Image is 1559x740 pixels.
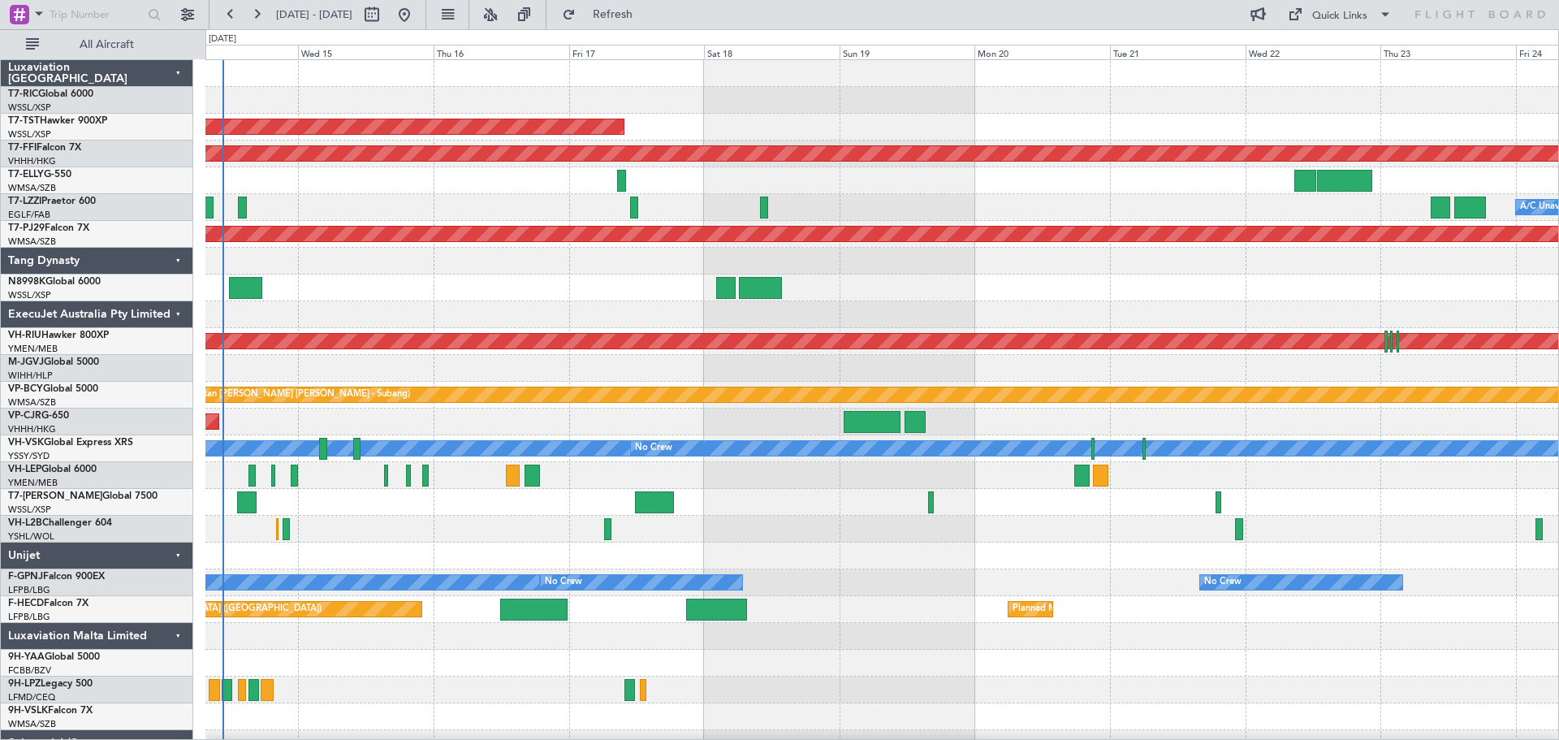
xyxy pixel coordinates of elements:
[209,32,236,46] div: [DATE]
[8,89,38,99] span: T7-RIC
[8,155,56,167] a: VHHH/HKG
[635,436,672,461] div: No Crew
[8,182,56,194] a: WMSA/SZB
[8,331,41,340] span: VH-RIU
[8,652,45,662] span: 9H-YAA
[8,530,54,543] a: YSHL/WOL
[8,664,51,677] a: FCBB/BZV
[8,143,37,153] span: T7-FFI
[8,423,56,435] a: VHHH/HKG
[8,357,44,367] span: M-JGVJ
[8,518,112,528] a: VH-L2BChallenger 604
[8,438,133,448] a: VH-VSKGlobal Express XRS
[8,611,50,623] a: LFPB/LBG
[8,143,81,153] a: T7-FFIFalcon 7X
[50,2,143,27] input: Trip Number
[8,572,43,582] span: F-GPNJ
[8,223,89,233] a: T7-PJ29Falcon 7X
[18,32,176,58] button: All Aircraft
[8,477,58,489] a: YMEN/MEB
[8,706,93,716] a: 9H-VSLKFalcon 7X
[545,570,582,595] div: No Crew
[8,89,93,99] a: T7-RICGlobal 6000
[8,384,43,394] span: VP-BCY
[8,277,101,287] a: N8998KGlobal 6000
[8,223,45,233] span: T7-PJ29
[8,518,42,528] span: VH-L2B
[1380,45,1516,59] div: Thu 23
[8,718,56,730] a: WMSA/SZB
[8,652,100,662] a: 9H-YAAGlobal 5000
[276,7,352,22] span: [DATE] - [DATE]
[8,357,99,367] a: M-JGVJGlobal 5000
[8,411,41,421] span: VP-CJR
[8,450,50,462] a: YSSY/SYD
[163,45,299,59] div: Tue 14
[8,396,56,409] a: WMSA/SZB
[434,45,569,59] div: Thu 16
[8,331,109,340] a: VH-RIUHawker 800XP
[8,197,96,206] a: T7-LZZIPraetor 600
[8,599,89,608] a: F-HECDFalcon 7X
[8,209,50,221] a: EGLF/FAB
[8,679,41,689] span: 9H-LPZ
[1246,45,1381,59] div: Wed 22
[8,289,51,301] a: WSSL/XSP
[8,277,45,287] span: N8998K
[8,370,53,382] a: WIHH/HLP
[8,491,158,501] a: T7-[PERSON_NAME]Global 7500
[974,45,1110,59] div: Mon 20
[8,691,55,703] a: LFMD/CEQ
[555,2,652,28] button: Refresh
[704,45,840,59] div: Sat 18
[8,572,105,582] a: F-GPNJFalcon 900EX
[1110,45,1246,59] div: Tue 21
[42,39,171,50] span: All Aircraft
[8,584,50,596] a: LFPB/LBG
[298,45,434,59] div: Wed 15
[1312,8,1367,24] div: Quick Links
[569,45,705,59] div: Fri 17
[1280,2,1400,28] button: Quick Links
[8,170,71,180] a: T7-ELLYG-550
[8,438,44,448] span: VH-VSK
[8,465,41,474] span: VH-LEP
[1013,597,1268,621] div: Planned Maint [GEOGRAPHIC_DATA] ([GEOGRAPHIC_DATA])
[8,197,41,206] span: T7-LZZI
[579,9,647,20] span: Refresh
[8,384,98,394] a: VP-BCYGlobal 5000
[1204,570,1242,595] div: No Crew
[8,116,40,126] span: T7-TST
[32,383,410,407] div: Planned Maint [GEOGRAPHIC_DATA] (Sultan [PERSON_NAME] [PERSON_NAME] - Subang)
[8,504,51,516] a: WSSL/XSP
[8,411,69,421] a: VP-CJRG-650
[8,102,51,114] a: WSSL/XSP
[8,491,102,501] span: T7-[PERSON_NAME]
[8,236,56,248] a: WMSA/SZB
[8,706,48,716] span: 9H-VSLK
[840,45,975,59] div: Sun 19
[8,128,51,141] a: WSSL/XSP
[8,116,107,126] a: T7-TSTHawker 900XP
[8,599,44,608] span: F-HECD
[8,343,58,355] a: YMEN/MEB
[8,679,93,689] a: 9H-LPZLegacy 500
[8,465,97,474] a: VH-LEPGlobal 6000
[8,170,44,180] span: T7-ELLY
